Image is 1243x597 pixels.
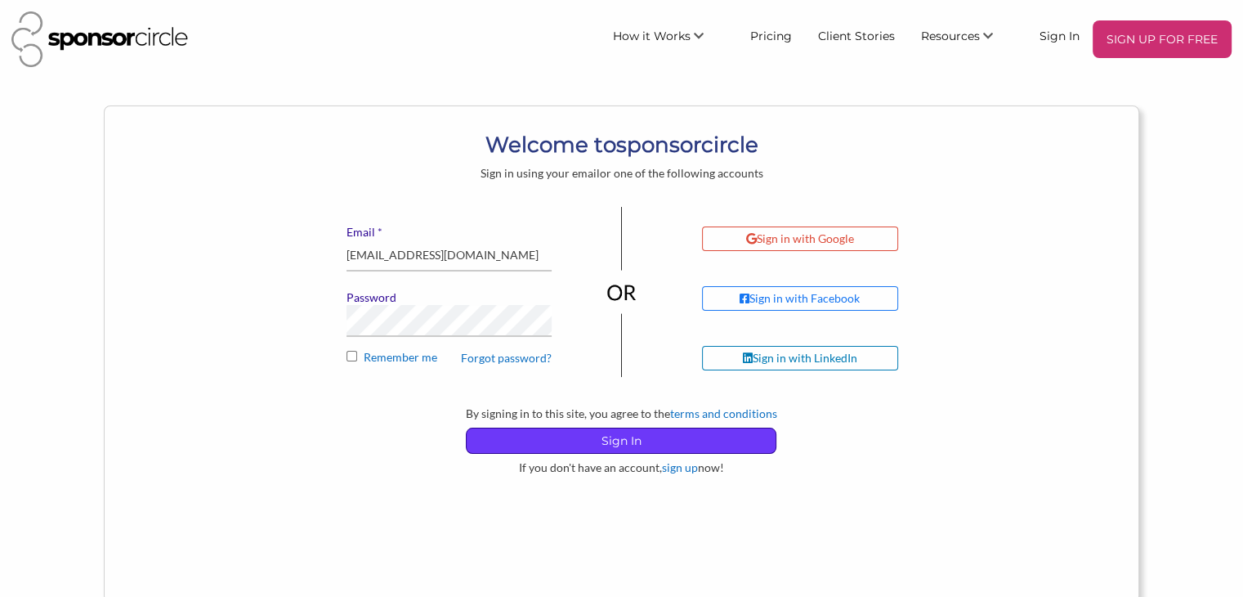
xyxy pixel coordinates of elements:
h1: Welcome to circle [277,130,967,159]
a: Sign in with Google [702,227,955,251]
label: Remember me [347,350,552,375]
a: Forgot password? [461,351,552,366]
img: Sponsor Circle Logo [11,11,188,67]
label: Password [347,290,552,305]
a: Sign in with Facebook [702,286,955,311]
button: Sign In [466,428,776,454]
a: Sign in with LinkedIn [702,346,955,370]
b: sponsor [615,132,700,158]
div: By signing in to this site, you agree to the If you don't have an account, now! [277,406,967,475]
span: How it Works [613,29,691,43]
span: or one of the following accounts [599,166,762,180]
span: Resources [921,29,980,43]
a: Sign In [1026,20,1093,50]
input: Remember me [347,351,357,361]
a: Client Stories [805,20,908,50]
a: terms and conditions [670,406,777,420]
div: Sign in using your email [277,166,967,181]
p: Sign In [467,429,776,453]
div: Sign in with Google [746,231,854,246]
p: SIGN UP FOR FREE [1099,27,1225,52]
label: Email [347,225,552,240]
div: Sign in with Facebook [740,291,860,306]
img: or-divider-vertical-04be836281eac2ff1e2d8b3dc99963adb0027f4cd6cf8dbd6b945673e6b3c68b.png [606,207,637,377]
a: sign up [662,460,698,474]
a: Pricing [737,20,805,50]
div: Sign in with LinkedIn [743,351,857,366]
li: How it Works [600,20,737,58]
li: Resources [908,20,1026,58]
